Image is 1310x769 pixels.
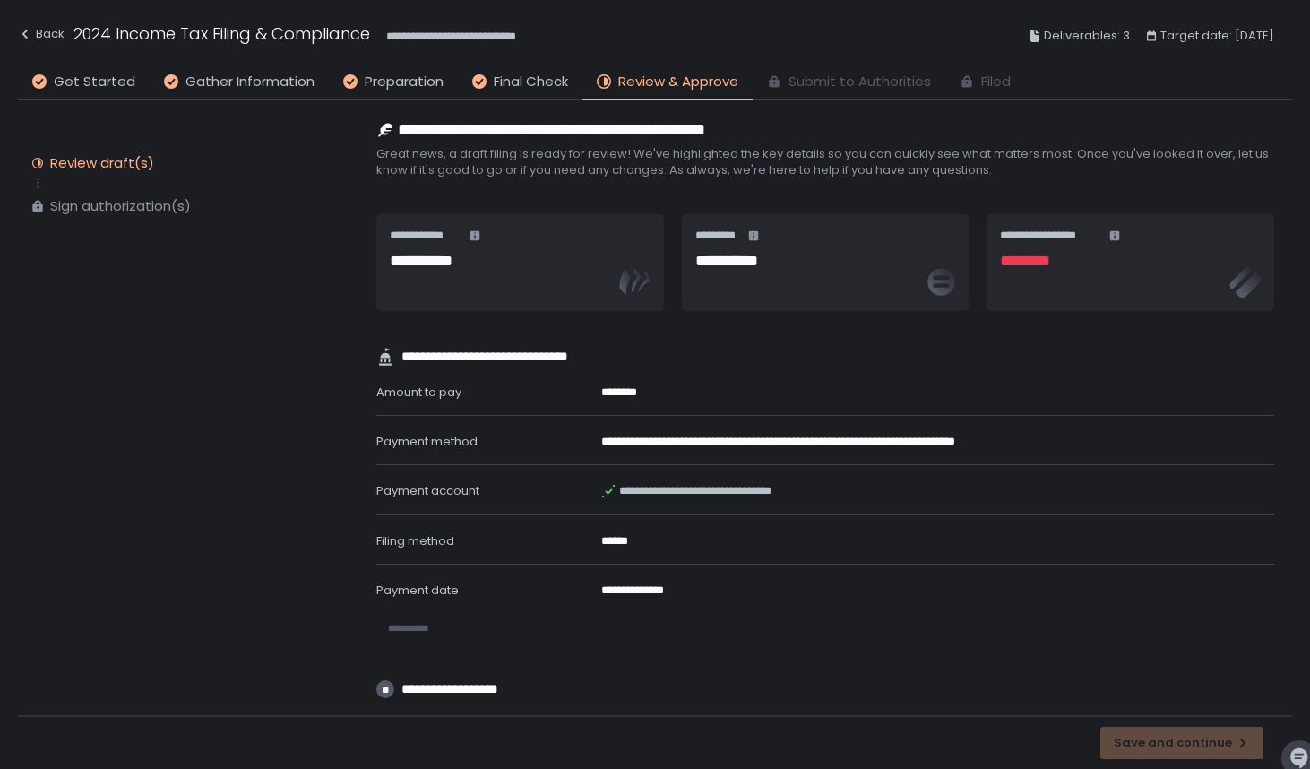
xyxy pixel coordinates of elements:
[185,72,315,92] span: Gather Information
[981,72,1011,92] span: Filed
[73,22,370,46] h1: 2024 Income Tax Filing & Compliance
[365,72,444,92] span: Preparation
[376,532,454,549] span: Filing method
[50,154,154,172] div: Review draft(s)
[494,72,568,92] span: Final Check
[376,482,479,499] span: Payment account
[789,72,931,92] span: Submit to Authorities
[1044,25,1130,47] span: Deliverables: 3
[376,582,459,599] span: Payment date
[18,22,65,51] button: Back
[376,384,461,401] span: Amount to pay
[376,433,478,450] span: Payment method
[50,197,191,215] div: Sign authorization(s)
[18,23,65,45] div: Back
[618,72,738,92] span: Review & Approve
[54,72,135,92] span: Get Started
[1160,25,1274,47] span: Target date: [DATE]
[376,146,1274,178] span: Great news, a draft filing is ready for review! We've highlighted the key details so you can quic...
